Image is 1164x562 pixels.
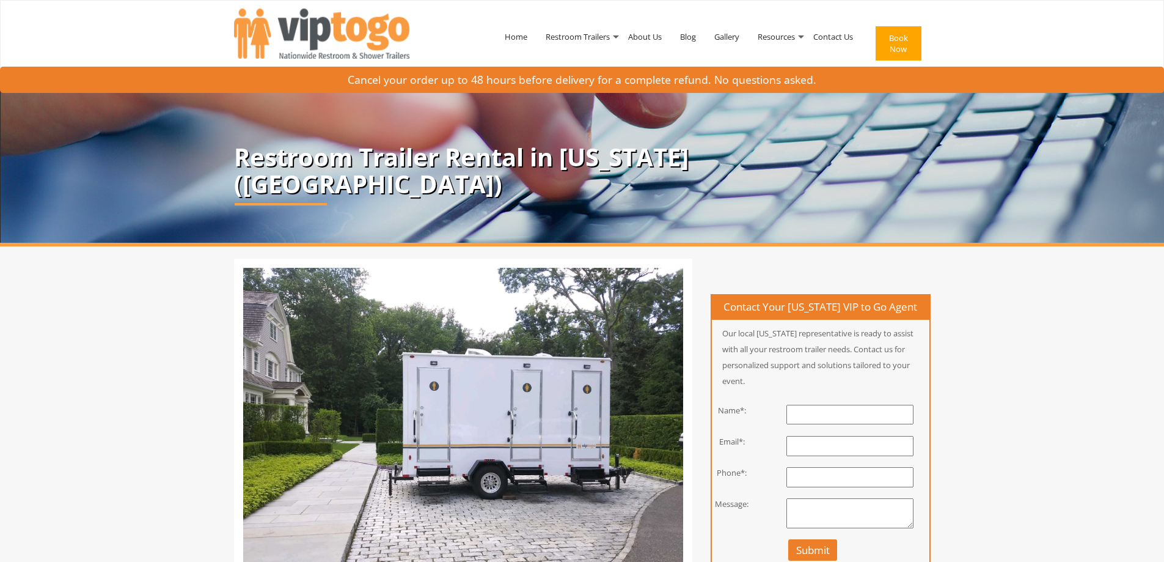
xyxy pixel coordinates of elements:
[496,5,536,68] a: Home
[804,5,862,68] a: Contact Us
[234,144,931,198] p: Restroom Trailer Rental in [US_STATE] ([GEOGRAPHIC_DATA])
[671,5,705,68] a: Blog
[703,436,762,448] div: Email*:
[712,325,929,389] p: Our local [US_STATE] representative is ready to assist with all your restroom trailer needs. Cont...
[705,5,749,68] a: Gallery
[712,295,929,320] h4: Contact Your [US_STATE] VIP to Go Agent
[749,5,804,68] a: Resources
[876,26,921,61] button: Book Now
[703,467,762,479] div: Phone*:
[862,5,931,87] a: Book Now
[536,5,619,68] a: Restroom Trailers
[234,9,409,59] img: VIPTOGO
[703,498,762,510] div: Message:
[703,405,762,416] div: Name*:
[788,539,838,561] button: Submit
[619,5,671,68] a: About Us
